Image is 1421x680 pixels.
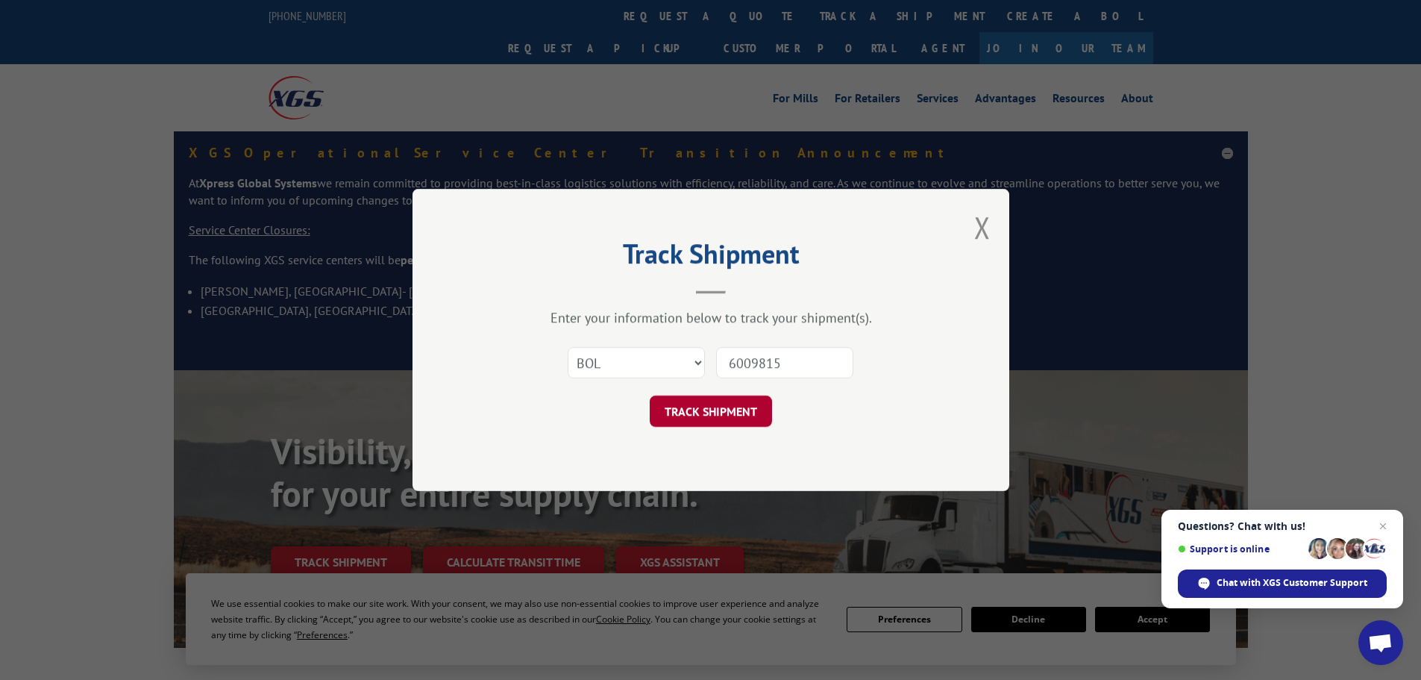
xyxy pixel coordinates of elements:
[716,347,853,378] input: Number(s)
[487,309,935,326] div: Enter your information below to track your shipment(s).
[650,396,772,427] button: TRACK SHIPMENT
[1358,620,1403,665] a: Open chat
[974,208,991,247] button: Close modal
[1178,543,1303,555] span: Support is online
[1217,576,1367,590] span: Chat with XGS Customer Support
[487,243,935,272] h2: Track Shipment
[1178,520,1387,532] span: Questions? Chat with us!
[1178,570,1387,598] span: Chat with XGS Customer Support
